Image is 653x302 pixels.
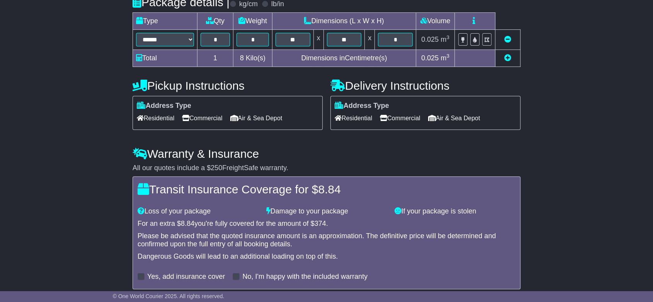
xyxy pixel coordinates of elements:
[504,36,511,43] a: Remove this item
[446,34,449,40] sup: 3
[133,79,323,92] h4: Pickup Instructions
[428,112,480,124] span: Air & Sea Depot
[416,13,454,30] td: Volume
[138,253,515,261] div: Dangerous Goods will lead to an additional loading on top of this.
[133,50,197,67] td: Total
[242,273,367,281] label: No, I'm happy with the included warranty
[446,53,449,59] sup: 3
[138,220,515,228] div: For an extra $ you're fully covered for the amount of $ .
[240,54,244,62] span: 8
[421,54,439,62] span: 0.025
[181,220,194,227] span: 8.84
[230,112,282,124] span: Air & Sea Depot
[440,36,449,43] span: m
[335,102,389,110] label: Address Type
[211,164,222,172] span: 250
[137,112,174,124] span: Residential
[138,183,515,196] h4: Transit Insurance Coverage for $
[421,36,439,43] span: 0.025
[391,207,519,216] div: If your package is stolen
[262,207,391,216] div: Damage to your package
[137,102,191,110] label: Address Type
[197,50,233,67] td: 1
[133,147,520,160] h4: Warranty & Insurance
[133,13,197,30] td: Type
[113,293,224,299] span: © One World Courier 2025. All rights reserved.
[272,13,416,30] td: Dimensions (L x W x H)
[365,30,375,50] td: x
[182,112,222,124] span: Commercial
[134,207,262,216] div: Loss of your package
[440,54,449,62] span: m
[504,54,511,62] a: Add new item
[330,79,520,92] h4: Delivery Instructions
[138,232,515,249] div: Please be advised that the quoted insurance amount is an approximation. The definitive price will...
[233,50,272,67] td: Kilo(s)
[197,13,233,30] td: Qty
[315,220,326,227] span: 374
[272,50,416,67] td: Dimensions in Centimetre(s)
[318,183,340,196] span: 8.84
[233,13,272,30] td: Weight
[147,273,225,281] label: Yes, add insurance cover
[313,30,323,50] td: x
[335,112,372,124] span: Residential
[133,164,520,172] div: All our quotes include a $ FreightSafe warranty.
[380,112,420,124] span: Commercial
